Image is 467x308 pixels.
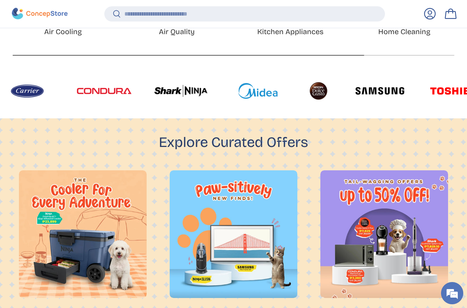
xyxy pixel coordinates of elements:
[159,133,308,151] h2: Explore Curated Offers
[39,42,125,51] div: Chat with us now
[122,4,140,22] div: Minimize live chat window
[159,27,195,36] a: Air Quality
[378,27,430,36] a: Home Cleaning
[44,27,82,36] a: Air Cooling
[4,203,141,229] textarea: Type your message and hit 'Enter'
[43,94,102,168] span: We're online!
[257,27,323,36] a: Kitchen Appliances
[12,8,68,20] img: ConcepStore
